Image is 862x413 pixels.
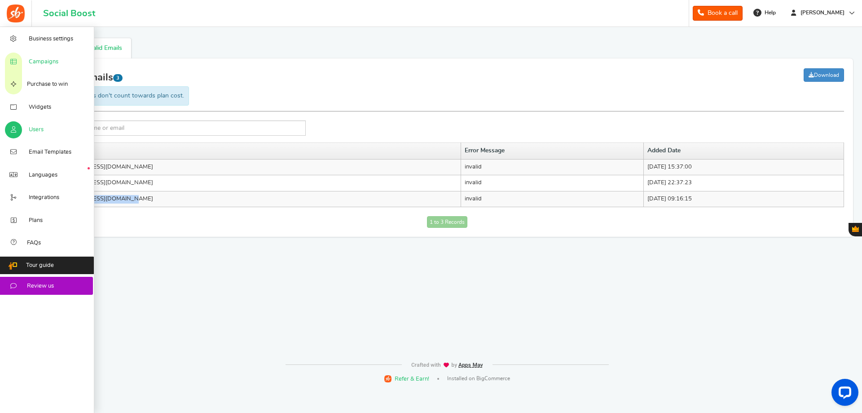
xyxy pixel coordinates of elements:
[50,143,461,160] th: Email
[27,239,41,247] span: FAQs
[29,171,57,179] span: Languages
[804,68,844,82] a: Download
[644,159,844,175] td: [DATE] 15:37:00
[43,9,95,18] h1: Social Boost
[29,217,43,225] span: Plans
[750,5,780,20] a: Help
[50,120,306,136] input: Search by name or email
[27,80,68,89] span: Purchase to win
[384,374,429,383] a: Refer & Earn!
[88,167,90,169] em: New
[461,143,643,160] th: Error Message
[644,175,844,191] td: [DATE] 22:37:23
[644,143,844,160] th: Added Date
[75,38,131,58] a: Invalid Emails
[29,148,71,156] span: Email Templates
[411,362,484,368] img: img-footer.webp
[461,175,643,191] td: invalid
[7,4,25,22] img: Social Boost
[437,378,439,380] span: |
[461,159,643,175] td: invalid
[797,9,848,17] span: [PERSON_NAME]
[50,86,189,106] div: Invalid users don't count towards plan cost.
[644,191,844,207] td: [DATE] 09:16:15
[29,35,73,43] span: Business settings
[29,103,51,111] span: Widgets
[29,194,59,202] span: Integrations
[27,282,54,290] span: Review us
[29,58,58,66] span: Campaigns
[50,73,189,106] div: Invalid Emails
[50,175,461,191] td: [EMAIL_ADDRESS][DOMAIN_NAME]
[849,223,862,236] button: Gratisfaction
[50,191,461,207] td: [EMAIL_ADDRESS][DOMAIN_NAME]
[447,375,510,382] span: Installed on BigCommerce
[824,375,862,413] iframe: LiveChat chat widget
[50,159,461,175] td: [EMAIL_ADDRESS][DOMAIN_NAME]
[29,126,44,134] span: Users
[693,6,743,21] a: Book a call
[762,9,776,17] span: Help
[852,226,859,232] span: Gratisfaction
[113,74,123,82] span: 3
[461,191,643,207] td: invalid
[26,262,54,270] span: Tour guide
